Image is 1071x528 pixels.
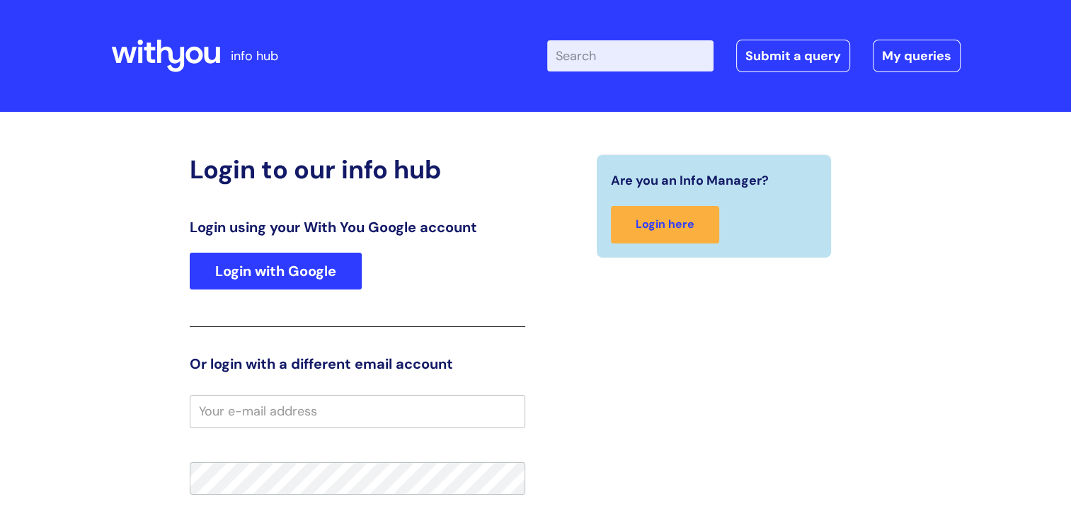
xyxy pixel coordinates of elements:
input: Search [547,40,714,71]
h3: Or login with a different email account [190,355,525,372]
span: Are you an Info Manager? [611,169,769,192]
input: Your e-mail address [190,395,525,427]
h2: Login to our info hub [190,154,525,185]
a: Login here [611,206,719,243]
a: My queries [873,40,961,72]
a: Login with Google [190,253,362,289]
h3: Login using your With You Google account [190,219,525,236]
p: info hub [231,45,278,67]
a: Submit a query [736,40,850,72]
